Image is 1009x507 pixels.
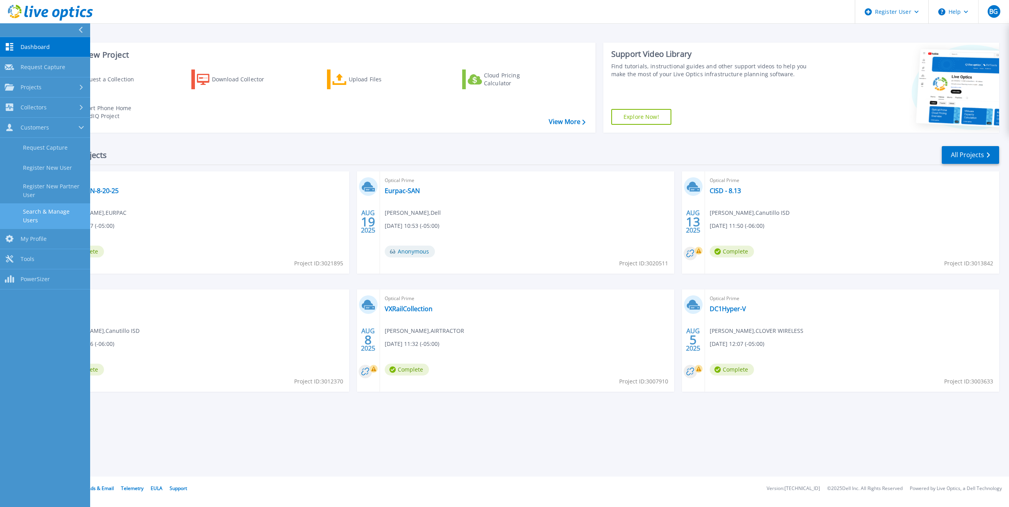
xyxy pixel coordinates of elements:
span: Optical Prime [60,176,344,185]
span: Dashboard [21,43,50,51]
div: AUG 2025 [361,325,376,354]
span: Project ID: 3020511 [619,259,668,268]
span: Optical Prime [60,294,344,303]
span: My Profile [21,235,47,242]
a: Upload Files [327,69,415,89]
span: Collectors [21,104,47,111]
a: Eurpac-SAN [385,187,420,195]
span: Project ID: 3003633 [944,377,993,386]
div: Find tutorials, instructional guides and other support videos to help you make the most of your L... [611,62,816,78]
span: [DATE] 11:32 (-05:00) [385,340,439,348]
div: Cloud Pricing Calculator [484,71,547,87]
a: Support [170,485,187,492]
span: [PERSON_NAME] , Dell [385,208,441,217]
li: Version: [TECHNICAL_ID] [767,486,820,491]
li: © 2025 Dell Inc. All Rights Reserved [827,486,903,491]
span: [PERSON_NAME] , Canutillo ISD [60,327,140,335]
a: Ads & Email [87,485,114,492]
div: AUG 2025 [361,207,376,236]
span: Optical Prime [710,176,994,185]
span: 19 [361,218,375,225]
a: CISD - 8.13 [710,187,741,195]
h3: Start a New Project [56,51,585,59]
span: Projects [21,84,42,91]
span: [PERSON_NAME] , AIRTRACTOR [385,327,464,335]
span: Complete [710,246,754,257]
span: Anonymous [385,246,435,257]
span: Request Capture [21,64,65,71]
span: Project ID: 3013842 [944,259,993,268]
span: [DATE] 10:53 (-05:00) [385,222,439,230]
a: VXRailCollection [385,305,433,313]
span: Optical Prime [385,176,669,185]
a: Request a Collection [56,69,144,89]
span: 13 [686,218,700,225]
li: Powered by Live Optics, a Dell Technology [910,486,1002,491]
span: 5 [690,336,697,343]
span: Complete [710,364,754,376]
a: Telemetry [121,485,144,492]
span: [DATE] 11:50 (-06:00) [710,222,764,230]
a: EULA [151,485,162,492]
div: Import Phone Home CloudIQ Project [77,104,139,120]
div: Download Collector [212,71,275,87]
div: Upload Files [349,71,412,87]
a: Cloud Pricing Calculator [462,69,550,89]
span: [PERSON_NAME] , Canutillo ISD [710,208,790,217]
span: BG [989,8,998,15]
span: PowerSizer [21,276,50,283]
a: DC1Hyper-V [710,305,746,313]
span: [DATE] 12:07 (-05:00) [710,340,764,348]
span: Project ID: 3021895 [294,259,343,268]
span: [PERSON_NAME] , EURPAC [60,208,127,217]
span: Customers [21,124,49,131]
div: AUG 2025 [686,207,701,236]
a: View More [549,118,586,126]
div: Request a Collection [79,71,142,87]
span: [PERSON_NAME] , CLOVER WIRELESS [710,327,803,335]
span: Project ID: 3012370 [294,377,343,386]
span: Optical Prime [385,294,669,303]
div: AUG 2025 [686,325,701,354]
a: Download Collector [191,69,280,89]
span: Complete [385,364,429,376]
span: Project ID: 3007910 [619,377,668,386]
span: 8 [365,336,372,343]
div: Support Video Library [611,49,816,59]
a: Explore Now! [611,109,671,125]
span: Tools [21,255,34,263]
span: Optical Prime [710,294,994,303]
a: All Projects [942,146,999,164]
